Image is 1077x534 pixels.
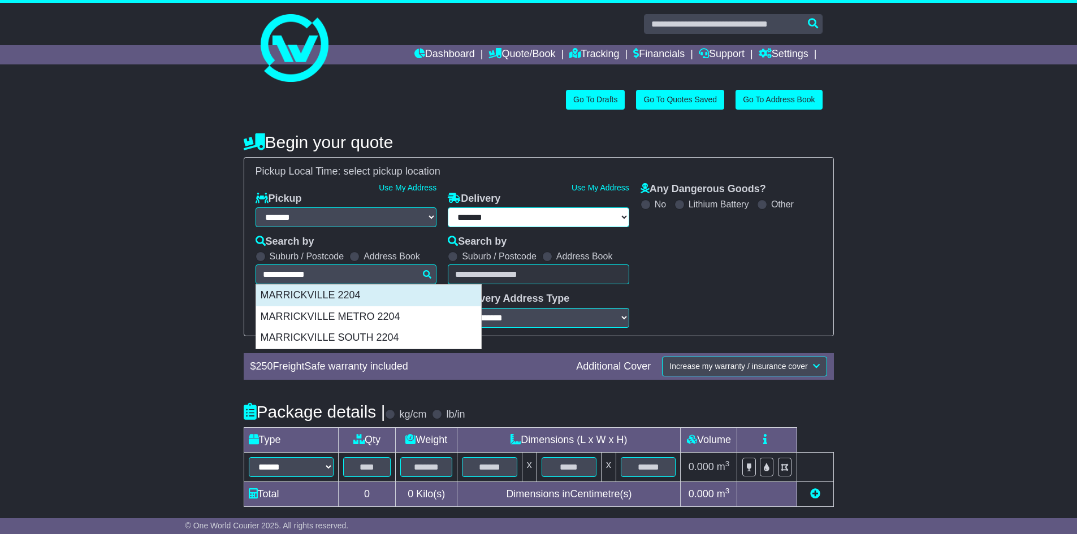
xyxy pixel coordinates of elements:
label: No [655,199,666,210]
td: Dimensions in Centimetre(s) [457,481,681,506]
a: Settings [759,45,808,64]
span: m [717,461,730,472]
a: Use My Address [379,183,436,192]
a: Financials [633,45,685,64]
a: Go To Address Book [736,90,822,110]
td: 0 [338,481,396,506]
div: Pickup Local Time: [250,166,828,178]
span: m [717,488,730,500]
span: select pickup location [344,166,440,177]
td: Dimensions (L x W x H) [457,427,681,452]
td: x [602,452,616,481]
label: Address Book [556,251,613,262]
label: Suburb / Postcode [270,251,344,262]
div: MARRICKVILLE METRO 2204 [256,306,481,328]
a: Quote/Book [488,45,555,64]
button: Increase my warranty / insurance cover [662,357,827,376]
span: 250 [256,361,273,372]
td: Total [244,481,338,506]
div: $ FreightSafe warranty included [245,361,571,373]
a: Support [699,45,745,64]
label: Address Book [364,251,420,262]
label: Search by [256,236,314,248]
label: Delivery [448,193,500,205]
label: Pickup [256,193,302,205]
label: Search by [448,236,507,248]
div: MARRICKVILLE SOUTH 2204 [256,327,481,349]
div: Additional Cover [570,361,656,373]
sup: 3 [725,487,730,495]
span: Increase my warranty / insurance cover [669,362,807,371]
label: Suburb / Postcode [462,251,537,262]
span: 0.000 [689,461,714,472]
a: Add new item [810,488,820,500]
a: Go To Drafts [566,90,625,110]
label: lb/in [446,409,465,421]
a: Dashboard [414,45,475,64]
label: Delivery Address Type [448,293,569,305]
label: kg/cm [399,409,426,421]
td: Type [244,427,338,452]
sup: 3 [725,459,730,468]
div: MARRICKVILLE 2204 [256,285,481,306]
a: Tracking [569,45,619,64]
td: x [522,452,537,481]
td: Kilo(s) [396,481,457,506]
span: 0 [408,488,413,500]
label: Other [771,199,794,210]
a: Use My Address [572,183,629,192]
label: Any Dangerous Goods? [641,183,766,196]
td: Weight [396,427,457,452]
span: © One World Courier 2025. All rights reserved. [185,521,349,530]
label: Lithium Battery [689,199,749,210]
span: 0.000 [689,488,714,500]
td: Volume [681,427,737,452]
td: Qty [338,427,396,452]
h4: Begin your quote [244,133,834,151]
h4: Package details | [244,402,386,421]
a: Go To Quotes Saved [636,90,724,110]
